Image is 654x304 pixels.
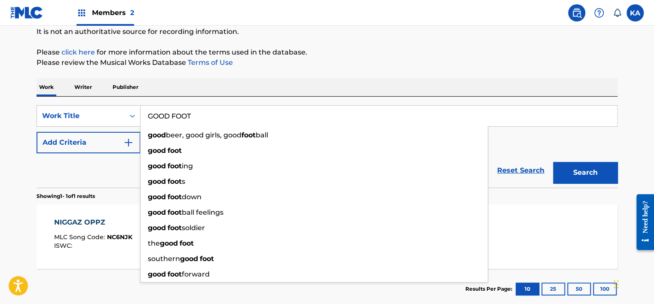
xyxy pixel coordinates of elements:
[148,270,166,278] strong: good
[567,283,591,295] button: 50
[516,283,539,295] button: 10
[611,263,654,304] iframe: Chat Widget
[72,78,95,96] p: Writer
[148,239,160,247] span: the
[590,4,608,21] div: Help
[168,146,182,155] strong: foot
[123,137,134,148] img: 9d2ae6d4665cec9f34b9.svg
[541,283,565,295] button: 25
[37,58,617,68] p: Please review the Musical Works Database
[148,193,166,201] strong: good
[61,48,95,56] a: click here
[148,208,166,216] strong: good
[148,177,166,185] strong: good
[180,255,198,263] strong: good
[182,224,205,232] span: soldier
[553,162,617,183] button: Search
[168,208,182,216] strong: foot
[614,271,619,297] div: Drag
[166,131,241,139] span: beer, good girls, good
[148,162,166,170] strong: good
[37,204,617,269] a: NIGGAZ OPPZMLC Song Code:NC6NJKISWC:Writers (1)[PERSON_NAME]Recording Artists (9)FYB [PERSON_NAME...
[493,161,549,180] a: Reset Search
[42,111,119,121] div: Work Title
[256,131,268,139] span: ball
[148,224,166,232] strong: good
[168,193,182,201] strong: foot
[92,8,134,18] span: Members
[568,4,585,21] a: Public Search
[186,58,233,67] a: Terms of Use
[593,283,617,295] button: 100
[130,9,134,17] span: 2
[182,177,185,185] span: s
[54,217,132,228] div: NIGGAZ OPPZ
[37,27,617,37] p: It is not an authoritative source for recording information.
[54,242,74,249] span: ISWC :
[182,193,202,201] span: down
[200,255,214,263] strong: foot
[182,162,193,170] span: ing
[168,224,182,232] strong: foot
[37,105,617,188] form: Search Form
[54,233,107,241] span: MLC Song Code :
[76,8,87,18] img: Top Rightsholders
[37,47,617,58] p: Please for more information about the terms used in the database.
[626,4,644,21] div: User Menu
[180,239,194,247] strong: foot
[148,255,180,263] span: southern
[107,233,132,241] span: NC6NJK
[10,6,43,19] img: MLC Logo
[37,78,56,96] p: Work
[168,162,182,170] strong: foot
[148,146,166,155] strong: good
[630,188,654,257] iframe: Resource Center
[571,8,582,18] img: search
[160,239,178,247] strong: good
[110,78,141,96] p: Publisher
[168,270,182,278] strong: foot
[148,131,166,139] strong: good
[465,285,514,293] p: Results Per Page:
[168,177,182,185] strong: foot
[182,208,223,216] span: ball feelings
[37,192,95,200] p: Showing 1 - 1 of 1 results
[241,131,256,139] strong: foot
[613,9,621,17] div: Notifications
[37,132,141,153] button: Add Criteria
[594,8,604,18] img: help
[182,270,210,278] span: forward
